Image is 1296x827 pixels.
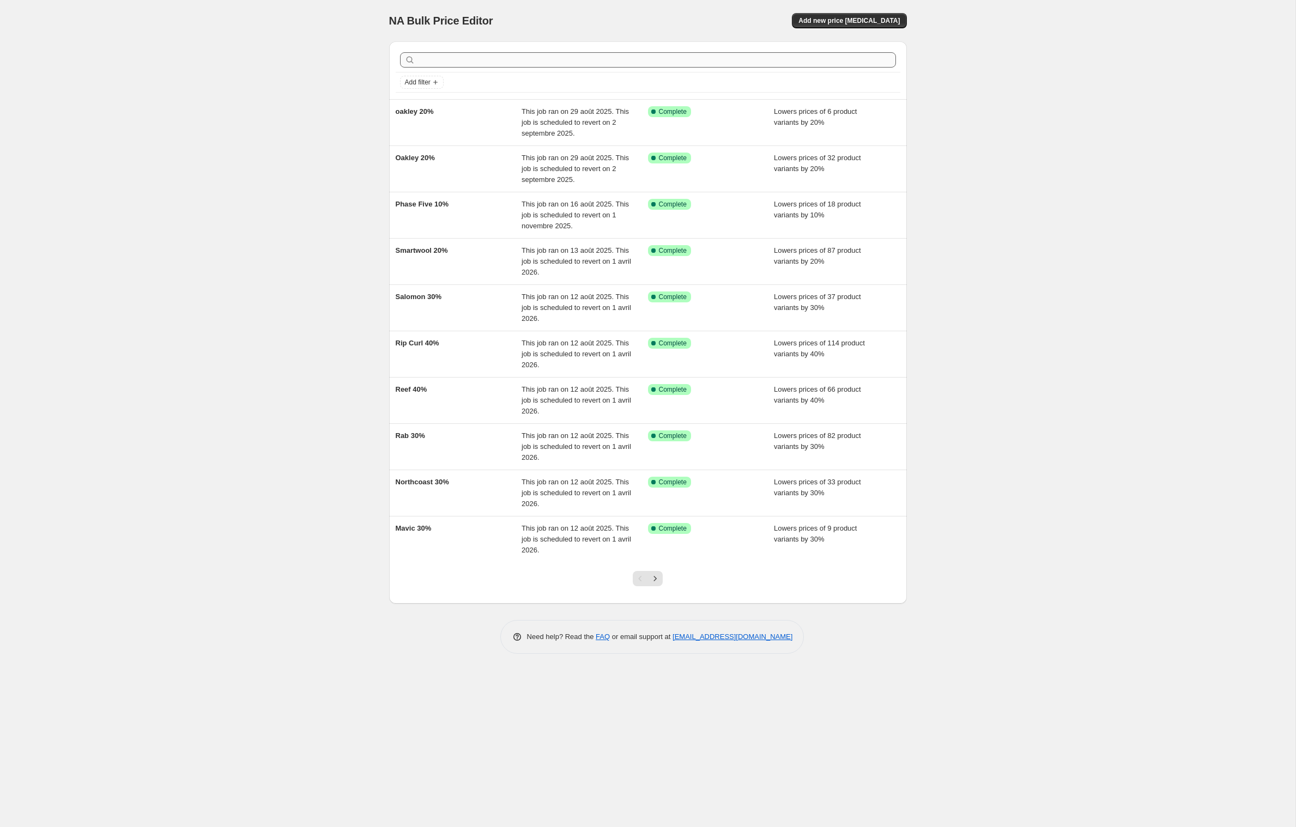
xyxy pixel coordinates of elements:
span: Oakley 20% [396,154,435,162]
span: This job ran on 12 août 2025. This job is scheduled to revert on 1 avril 2026. [522,524,631,554]
span: or email support at [610,633,673,641]
span: Salomon 30% [396,293,442,301]
span: Lowers prices of 33 product variants by 30% [774,478,861,497]
span: Lowers prices of 114 product variants by 40% [774,339,865,358]
span: Rab 30% [396,431,425,440]
button: Add new price [MEDICAL_DATA] [792,13,906,28]
span: Phase Five 10% [396,200,449,208]
span: Reef 40% [396,385,427,393]
span: Lowers prices of 66 product variants by 40% [774,385,861,404]
span: Add filter [405,78,431,87]
span: This job ran on 12 août 2025. This job is scheduled to revert on 1 avril 2026. [522,385,631,415]
span: Complete [659,478,687,487]
span: Mavic 30% [396,524,432,532]
span: Complete [659,339,687,348]
button: Add filter [400,76,444,89]
span: Lowers prices of 37 product variants by 30% [774,293,861,312]
span: This job ran on 16 août 2025. This job is scheduled to revert on 1 novembre 2025. [522,200,629,230]
button: Next [647,571,663,586]
span: Northcoast 30% [396,478,449,486]
span: Lowers prices of 82 product variants by 30% [774,431,861,451]
span: Complete [659,154,687,162]
span: This job ran on 12 août 2025. This job is scheduled to revert on 1 avril 2026. [522,431,631,461]
span: Lowers prices of 9 product variants by 30% [774,524,857,543]
span: NA Bulk Price Editor [389,15,493,27]
span: Complete [659,293,687,301]
span: Lowers prices of 32 product variants by 20% [774,154,861,173]
span: This job ran on 12 août 2025. This job is scheduled to revert on 1 avril 2026. [522,339,631,369]
span: This job ran on 29 août 2025. This job is scheduled to revert on 2 septembre 2025. [522,154,629,184]
a: FAQ [596,633,610,641]
span: oakley 20% [396,107,434,115]
span: Need help? Read the [527,633,596,641]
span: Smartwool 20% [396,246,448,254]
span: Lowers prices of 6 product variants by 20% [774,107,857,126]
a: [EMAIL_ADDRESS][DOMAIN_NAME] [673,633,792,641]
span: This job ran on 12 août 2025. This job is scheduled to revert on 1 avril 2026. [522,293,631,323]
span: Lowers prices of 87 product variants by 20% [774,246,861,265]
span: Lowers prices of 18 product variants by 10% [774,200,861,219]
span: Complete [659,385,687,394]
span: Complete [659,246,687,255]
span: Complete [659,524,687,533]
span: Complete [659,431,687,440]
span: Add new price [MEDICAL_DATA] [798,16,900,25]
span: Complete [659,200,687,209]
span: Complete [659,107,687,116]
span: This job ran on 29 août 2025. This job is scheduled to revert on 2 septembre 2025. [522,107,629,137]
nav: Pagination [633,571,663,586]
span: This job ran on 13 août 2025. This job is scheduled to revert on 1 avril 2026. [522,246,631,276]
span: Rip Curl 40% [396,339,439,347]
span: This job ran on 12 août 2025. This job is scheduled to revert on 1 avril 2026. [522,478,631,508]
